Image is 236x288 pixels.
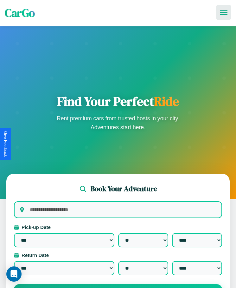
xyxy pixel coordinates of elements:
label: Return Date [14,252,222,258]
span: Ride [154,93,179,110]
div: Give Feedback [3,131,8,157]
h2: Book Your Adventure [91,184,157,194]
p: Rent premium cars from trusted hosts in your city. Adventures start here. [55,114,182,132]
label: Pick-up Date [14,224,222,230]
div: Open Intercom Messenger [6,266,22,282]
h1: Find Your Perfect [55,94,182,109]
span: CarGo [5,5,35,21]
